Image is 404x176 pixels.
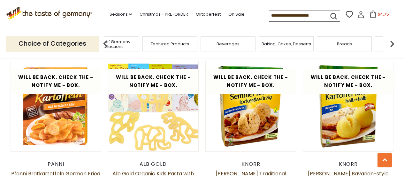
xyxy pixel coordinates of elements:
div: Alb Gold [108,161,199,167]
img: Pfanni Bratkartoffeln German Fried Potatoes, 14 oz [11,61,101,151]
a: Breads [337,42,352,46]
img: previous arrow [99,37,112,50]
a: Christmas - PRE-ORDER [140,11,188,18]
a: Seasons [110,11,132,18]
img: Alb Gold Organic Kids Pasta with Animal Shapes, 4 pack, 42 oz. [108,61,199,151]
a: On Sale [228,11,245,18]
div: Knorr [303,161,394,167]
a: Oktoberfest [196,11,221,18]
img: Knorr Traditional Austrian Bread Dumplings Boil in Bag, 200g [206,61,296,151]
span: $4.75 [378,11,389,17]
a: Beverages [217,42,240,46]
button: $4.75 [366,11,393,20]
a: Taste of Germany Collections [86,39,137,49]
img: Knorr Bavarian-style Halb and Halb Potato Dumplings 5.6 oz [303,61,393,151]
a: Baking, Cakes, Desserts [262,42,311,46]
div: Panni [11,161,102,167]
div: Knorr [205,161,296,167]
a: Featured Products [151,42,189,46]
p: Choice of Categories [6,36,99,51]
img: next arrow [386,37,399,50]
